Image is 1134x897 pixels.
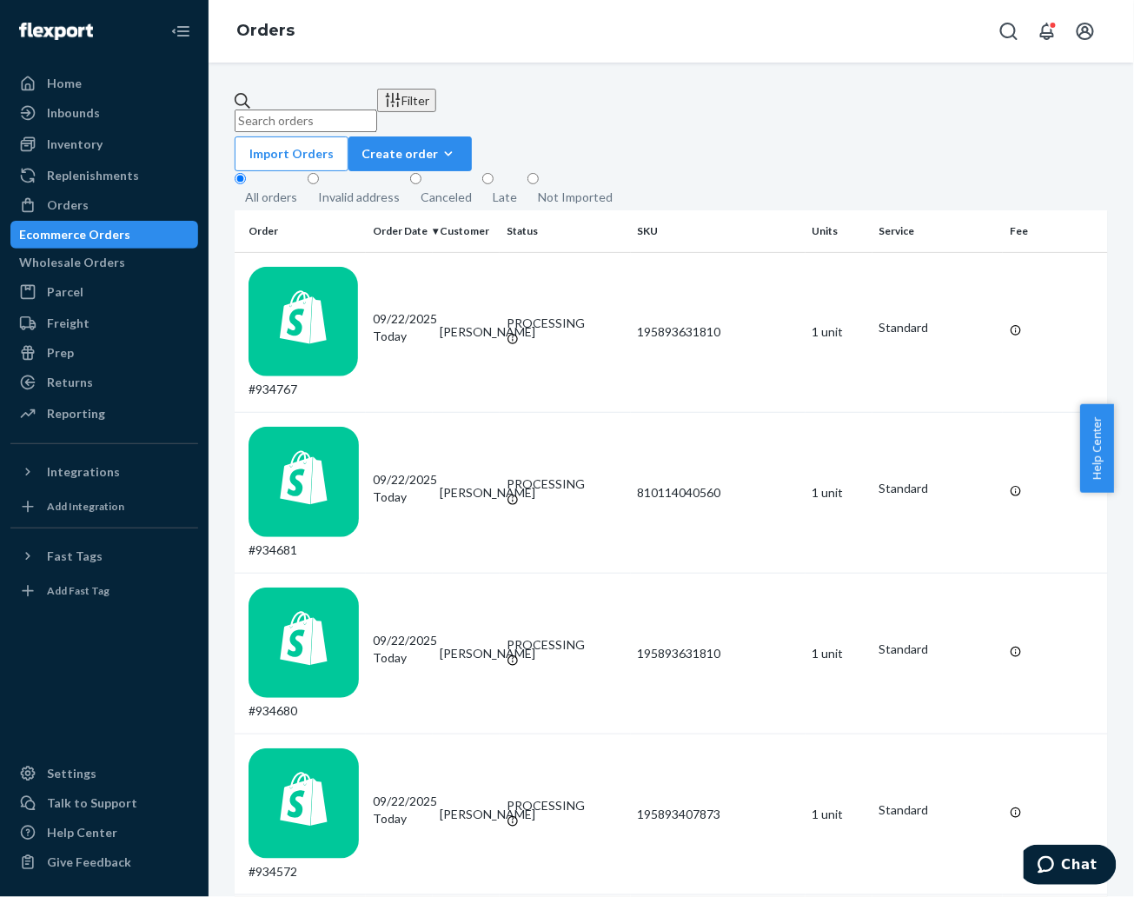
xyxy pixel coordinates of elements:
div: 195893407873 [638,806,799,823]
div: #934767 [249,267,359,399]
div: Inventory [47,136,103,153]
div: Add Fast Tag [47,583,109,598]
td: 1 unit [806,413,872,574]
th: Order [235,210,366,252]
div: Prep [47,344,74,362]
div: Canceled [421,189,472,206]
div: #934680 [249,588,359,720]
div: All orders [245,189,297,206]
div: 09/22/2025 [373,793,426,827]
a: Inbounds [10,99,198,127]
div: Home [47,75,82,92]
button: Open notifications [1030,14,1064,49]
button: Talk to Support [10,789,198,817]
ol: breadcrumbs [222,6,308,56]
div: Add Integration [47,499,124,514]
img: Flexport logo [19,23,93,40]
p: Today [373,649,426,667]
a: Add Integration [10,493,198,521]
div: PROCESSING [507,636,624,654]
button: Import Orders [235,136,348,171]
td: [PERSON_NAME] [433,734,500,894]
a: Orders [10,191,198,219]
button: Close Navigation [163,14,198,49]
div: Reporting [47,405,105,422]
a: Wholesale Orders [10,249,198,276]
div: Customer [440,223,493,238]
div: Replenishments [47,167,139,184]
input: All orders [235,173,246,184]
div: Inbounds [47,104,100,122]
td: [PERSON_NAME] [433,413,500,574]
button: Open Search Box [991,14,1026,49]
th: Units [806,210,872,252]
div: 810114040560 [638,484,799,502]
th: Status [500,210,631,252]
a: Parcel [10,278,198,306]
div: 195893631810 [638,645,799,662]
td: [PERSON_NAME] [433,574,500,734]
input: Search orders [235,110,377,132]
div: Freight [47,315,90,332]
a: Inventory [10,130,198,158]
button: Fast Tags [10,542,198,570]
div: Returns [47,374,93,391]
div: #934572 [249,748,359,880]
button: Create order [348,136,472,171]
p: Standard [879,801,997,819]
th: Fee [1003,210,1108,252]
td: 1 unit [806,734,872,894]
div: PROCESSING [507,797,624,814]
button: Give Feedback [10,848,198,876]
td: 1 unit [806,574,872,734]
div: Fast Tags [47,548,103,565]
button: Filter [377,89,436,112]
div: PROCESSING [507,315,624,332]
a: Help Center [10,819,198,847]
a: Home [10,70,198,97]
a: Settings [10,760,198,787]
div: Integrations [47,463,120,481]
iframe: Opens a widget where you can chat to one of our agents [1024,845,1117,888]
div: Give Feedback [47,854,131,871]
div: Late [493,189,517,206]
button: Help Center [1080,404,1114,493]
div: Help Center [47,824,117,841]
div: Create order [361,145,459,163]
th: Service [872,210,1004,252]
button: Integrations [10,458,198,486]
div: Settings [47,765,96,782]
p: Standard [879,319,997,336]
input: Not Imported [527,173,539,184]
div: 09/22/2025 [373,632,426,667]
div: Ecommerce Orders [19,226,130,243]
p: Today [373,810,426,827]
a: Replenishments [10,162,198,189]
a: Ecommerce Orders [10,221,198,249]
div: Talk to Support [47,794,137,812]
div: 09/22/2025 [373,310,426,345]
div: Filter [384,91,429,110]
th: SKU [631,210,806,252]
div: 09/22/2025 [373,471,426,506]
th: Order Date [366,210,433,252]
div: 195893631810 [638,323,799,341]
p: Standard [879,480,997,497]
div: Not Imported [538,189,613,206]
a: Orders [236,21,295,40]
input: Invalid address [308,173,319,184]
a: Reporting [10,400,198,428]
p: Today [373,488,426,506]
button: Open account menu [1068,14,1103,49]
input: Canceled [410,173,421,184]
p: Standard [879,641,997,658]
div: Wholesale Orders [19,254,125,271]
td: 1 unit [806,252,872,413]
a: Returns [10,369,198,396]
div: PROCESSING [507,475,624,493]
div: Invalid address [318,189,400,206]
a: Add Fast Tag [10,577,198,605]
a: Prep [10,339,198,367]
